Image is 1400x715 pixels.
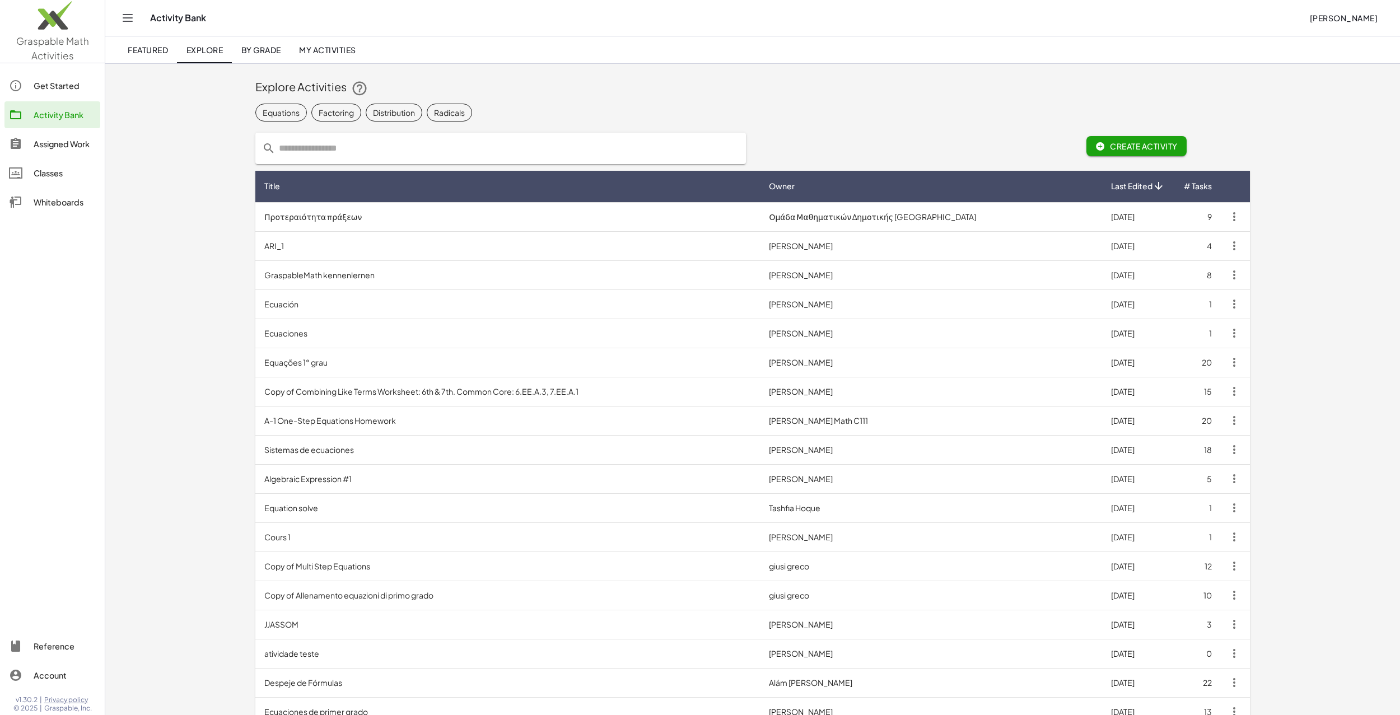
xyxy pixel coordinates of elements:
[255,435,760,464] td: Sistemas de ecuaciones
[1174,348,1221,377] td: 20
[1086,136,1187,156] button: Create Activity
[1102,231,1174,260] td: [DATE]
[1102,289,1174,319] td: [DATE]
[255,668,760,697] td: Despeje de Fórmulas
[255,231,760,260] td: ARI_1
[1174,552,1221,581] td: 12
[1184,180,1212,192] span: # Tasks
[1102,202,1174,231] td: [DATE]
[1102,668,1174,697] td: [DATE]
[44,704,92,713] span: Graspable, Inc.
[760,202,1102,231] td: Ομάδα Μαθηματικών Δημοτικής [GEOGRAPHIC_DATA]
[255,464,760,493] td: Algebraic Expression #1
[1174,610,1221,639] td: 3
[1174,464,1221,493] td: 5
[4,160,100,186] a: Classes
[40,695,42,704] span: |
[34,195,96,209] div: Whiteboards
[44,695,92,704] a: Privacy policy
[4,189,100,216] a: Whiteboards
[760,493,1102,522] td: Tashfia Hoque
[255,348,760,377] td: Equações 1° grau
[1174,260,1221,289] td: 8
[760,668,1102,697] td: Alám [PERSON_NAME]
[760,552,1102,581] td: giusi greco
[186,45,223,55] span: Explore
[1174,231,1221,260] td: 4
[241,45,281,55] span: By Grade
[760,464,1102,493] td: [PERSON_NAME]
[760,435,1102,464] td: [PERSON_NAME]
[16,695,38,704] span: v1.30.2
[263,107,300,119] div: Equations
[1102,493,1174,522] td: [DATE]
[1174,522,1221,552] td: 1
[255,202,760,231] td: Προτεραιότητα πράξεων
[13,704,38,713] span: © 2025
[760,522,1102,552] td: [PERSON_NAME]
[128,45,168,55] span: Featured
[4,101,100,128] a: Activity Bank
[1102,552,1174,581] td: [DATE]
[1174,202,1221,231] td: 9
[119,9,137,27] button: Toggle navigation
[1174,377,1221,406] td: 15
[255,79,1250,97] div: Explore Activities
[1174,493,1221,522] td: 1
[319,107,354,119] div: Factoring
[760,231,1102,260] td: [PERSON_NAME]
[1102,581,1174,610] td: [DATE]
[1174,639,1221,668] td: 0
[434,107,465,119] div: Radicals
[1102,639,1174,668] td: [DATE]
[769,180,795,192] span: Owner
[255,493,760,522] td: Equation solve
[373,107,415,119] div: Distribution
[1174,319,1221,348] td: 1
[1174,406,1221,435] td: 20
[1174,668,1221,697] td: 22
[760,289,1102,319] td: [PERSON_NAME]
[40,704,42,713] span: |
[1102,348,1174,377] td: [DATE]
[760,406,1102,435] td: [PERSON_NAME] Math C111
[34,166,96,180] div: Classes
[1174,581,1221,610] td: 10
[255,289,760,319] td: Ecuación
[255,581,760,610] td: Copy of Allenamento equazioni di primo grado
[760,260,1102,289] td: [PERSON_NAME]
[1111,180,1152,192] span: Last Edited
[4,662,100,689] a: Account
[34,137,96,151] div: Assigned Work
[1102,522,1174,552] td: [DATE]
[760,319,1102,348] td: [PERSON_NAME]
[1102,319,1174,348] td: [DATE]
[1102,464,1174,493] td: [DATE]
[760,348,1102,377] td: [PERSON_NAME]
[255,552,760,581] td: Copy of Multi Step Equations
[255,260,760,289] td: GraspableMath kennenlernen
[1102,260,1174,289] td: [DATE]
[16,35,89,62] span: Graspable Math Activities
[1102,377,1174,406] td: [DATE]
[1174,435,1221,464] td: 18
[760,639,1102,668] td: [PERSON_NAME]
[1102,610,1174,639] td: [DATE]
[255,610,760,639] td: JJASSOM
[255,639,760,668] td: atividade teste
[760,610,1102,639] td: [PERSON_NAME]
[4,72,100,99] a: Get Started
[255,522,760,552] td: Cours 1
[1174,289,1221,319] td: 1
[1095,141,1178,151] span: Create Activity
[1102,406,1174,435] td: [DATE]
[34,79,96,92] div: Get Started
[1300,8,1387,28] button: [PERSON_NAME]
[34,639,96,653] div: Reference
[264,180,280,192] span: Title
[760,377,1102,406] td: [PERSON_NAME]
[299,45,356,55] span: My Activities
[255,406,760,435] td: A-1 One-Step Equations Homework
[1102,435,1174,464] td: [DATE]
[255,319,760,348] td: Ecuaciones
